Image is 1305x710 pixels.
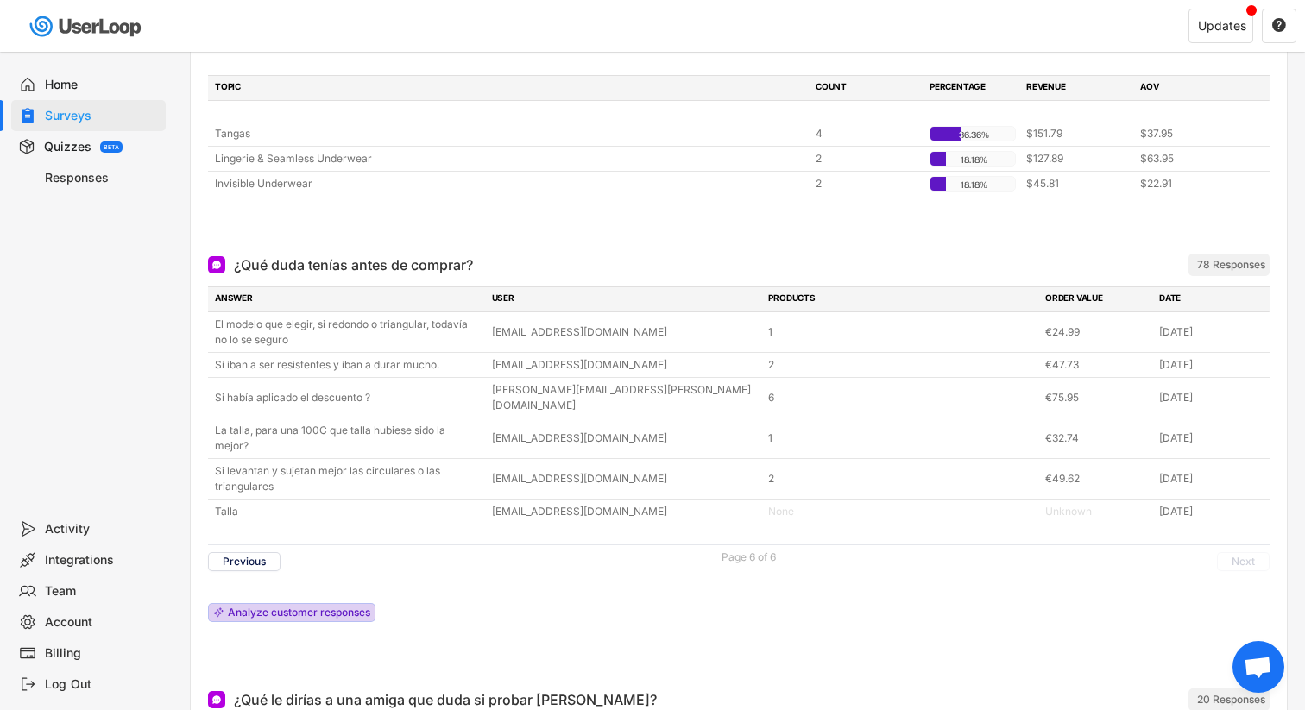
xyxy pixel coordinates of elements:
div: Responses [45,170,159,186]
div: 36.36% [934,127,1013,142]
div: $37.95 [1140,126,1244,141]
div: Account [45,614,159,631]
div: 78 Responses [1197,258,1265,272]
div: 18.18% [934,177,1013,192]
div: El modelo que elegir, si redondo o triangular, todavía no lo sé seguro [215,317,482,348]
div: Invisible Underwear [215,176,805,192]
div: Team [45,583,159,600]
div: Log Out [45,676,159,693]
div: BETA [104,144,119,150]
div: None [768,504,1035,519]
div: $151.79 [1026,126,1130,141]
div: ¿Qué duda tenías antes de comprar? [234,254,473,275]
div: Si había aplicado el descuento ? [215,390,482,405]
div: REVENUE [1026,80,1130,96]
div: $45.81 [1026,176,1130,192]
div: Talla [215,504,482,519]
div: 2 [768,357,1035,373]
div: [DATE] [1159,324,1263,340]
div: €32.74 [1045,430,1149,446]
div: ANSWER [215,292,482,307]
div: 6 [768,390,1035,405]
div: [DATE] [1159,471,1263,487]
div: Tangas [215,126,805,141]
div: €24.99 [1045,324,1149,340]
div: Lingerie & Seamless Underwear [215,151,805,167]
div: €49.62 [1045,471,1149,487]
div: Activity [45,521,159,537]
div: €47.73 [1045,357,1149,373]
div: 18.18% [934,152,1013,167]
div: Quizzes [44,139,91,155]
img: Open Ended [211,260,222,270]
div: $63.95 [1140,151,1244,167]
div: [EMAIL_ADDRESS][DOMAIN_NAME] [492,471,759,487]
div: TOPIC [215,80,805,96]
div: Page 6 of 6 [722,552,776,562]
button: Next [1217,552,1270,571]
button: Previous [208,552,281,571]
button:  [1271,18,1287,34]
img: userloop-logo-01.svg [26,9,148,44]
div: Billing [45,645,159,662]
div: Surveys [45,108,159,124]
div: Updates [1198,20,1246,32]
div: 20 Responses [1197,693,1265,707]
div: ¿Qué le dirías a una amiga que duda si probar [PERSON_NAME]? [234,689,657,710]
div: Integrations [45,552,159,569]
div: PERCENTAGE [930,80,1016,96]
div: [PERSON_NAME][EMAIL_ADDRESS][PERSON_NAME][DOMAIN_NAME] [492,382,759,413]
div: €75.95 [1045,390,1149,405]
div: Home [45,77,159,93]
div: $22.91 [1140,176,1244,192]
div: [EMAIL_ADDRESS][DOMAIN_NAME] [492,430,759,446]
div: AOV [1140,80,1244,96]
div: 2 [768,471,1035,487]
div: Analyze customer responses [228,607,370,618]
div: 4 [816,126,919,141]
div: Si levantan y sujetan mejor las circulares o las triangulares [215,463,482,494]
div: 1 [768,430,1035,446]
div: 2 [816,151,919,167]
div: COUNT [816,80,919,96]
div: Open chat [1232,641,1284,693]
div: [DATE] [1159,357,1263,373]
text:  [1272,17,1286,33]
div: [DATE] [1159,504,1263,519]
div: PRODUCTS [768,292,1035,307]
img: Open Ended [211,694,222,705]
div: [EMAIL_ADDRESS][DOMAIN_NAME] [492,357,759,373]
div: USER [492,292,759,307]
div: [DATE] [1159,430,1263,446]
div: [EMAIL_ADDRESS][DOMAIN_NAME] [492,324,759,340]
div: 2 [816,176,919,192]
div: Unknown [1045,504,1149,519]
div: Si iban a ser resistentes y iban a durar mucho. [215,357,482,373]
div: [EMAIL_ADDRESS][DOMAIN_NAME] [492,504,759,519]
div: $127.89 [1026,151,1130,167]
div: La talla, para una 100C que talla hubiese sido la mejor? [215,423,482,454]
div: ORDER VALUE [1045,292,1149,307]
div: DATE [1159,292,1263,307]
div: 1 [768,324,1035,340]
div: [DATE] [1159,390,1263,405]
